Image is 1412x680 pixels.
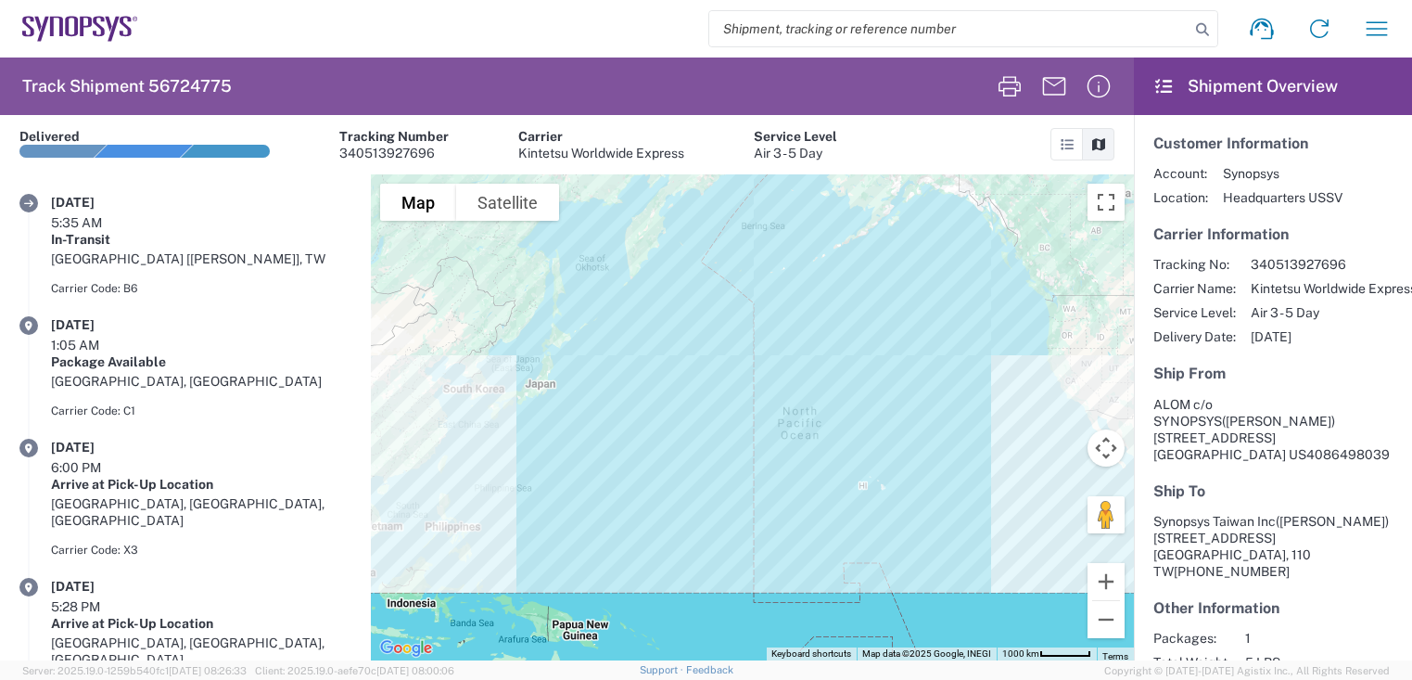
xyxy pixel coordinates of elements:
[1153,365,1393,382] h5: Ship From
[51,598,144,615] div: 5:28 PM
[22,665,247,676] span: Server: 2025.19.0-1259b540fc1
[380,184,456,221] button: Show street map
[51,353,351,370] div: Package Available
[51,231,351,248] div: In-Transit
[51,316,144,333] div: [DATE]
[1174,564,1290,579] span: [PHONE_NUMBER]
[1223,189,1342,206] span: Headquarters USSV
[1088,601,1125,638] button: Zoom out
[640,664,686,675] a: Support
[375,636,437,661] img: Google
[1223,165,1342,182] span: Synopsys
[51,439,144,455] div: [DATE]
[1153,304,1236,321] span: Service Level:
[1245,654,1351,671] span: 5 LBS
[1088,496,1125,533] button: Drag Pegman onto the map to open Street View
[19,128,80,145] div: Delivered
[51,459,144,476] div: 6:00 PM
[754,128,837,145] div: Service Level
[51,578,144,595] div: [DATE]
[51,250,351,267] div: [GEOGRAPHIC_DATA] [[PERSON_NAME]], TW
[1153,328,1236,345] span: Delivery Date:
[686,664,733,675] a: Feedback
[51,495,351,529] div: [GEOGRAPHIC_DATA], [GEOGRAPHIC_DATA], [GEOGRAPHIC_DATA]
[771,648,851,661] button: Keyboard shortcuts
[456,184,559,221] button: Show satellite imagery
[1276,514,1389,529] span: ([PERSON_NAME])
[375,636,437,661] a: Open this area in Google Maps (opens a new window)
[1153,430,1276,445] span: [STREET_ADDRESS]
[518,128,684,145] div: Carrier
[51,615,351,632] div: Arrive at Pick-Up Location
[339,128,449,145] div: Tracking Number
[709,11,1189,46] input: Shipment, tracking or reference number
[51,373,351,390] div: [GEOGRAPHIC_DATA], [GEOGRAPHIC_DATA]
[1088,430,1125,467] button: Map camera controls
[22,75,232,97] h2: Track Shipment 56724775
[1153,225,1393,243] h5: Carrier Information
[997,648,1097,661] button: Map Scale: 1000 km per 52 pixels
[51,337,144,353] div: 1:05 AM
[1153,654,1230,671] span: Total Weight:
[51,194,144,211] div: [DATE]
[51,214,144,231] div: 5:35 AM
[754,145,837,161] div: Air 3 - 5 Day
[1153,135,1393,152] h5: Customer Information
[169,665,247,676] span: [DATE] 08:26:33
[1104,662,1390,679] span: Copyright © [DATE]-[DATE] Agistix Inc., All Rights Reserved
[51,635,351,668] div: [GEOGRAPHIC_DATA], [GEOGRAPHIC_DATA], [GEOGRAPHIC_DATA]
[1153,630,1230,647] span: Packages:
[1153,189,1208,206] span: Location:
[1153,280,1236,297] span: Carrier Name:
[1153,256,1236,273] span: Tracking No:
[1134,58,1412,115] header: Shipment Overview
[1306,447,1390,462] span: 4086498039
[1153,599,1393,617] h5: Other Information
[1153,514,1389,545] span: Synopsys Taiwan Inc [STREET_ADDRESS]
[1153,165,1208,182] span: Account:
[1088,184,1125,221] button: Toggle fullscreen view
[255,665,454,676] span: Client: 2025.19.0-aefe70c
[376,665,454,676] span: [DATE] 08:00:06
[1153,482,1393,500] h5: Ship To
[1222,414,1335,429] span: ([PERSON_NAME])
[339,145,449,161] div: 340513927696
[51,542,351,558] div: Carrier Code: X3
[1245,630,1351,647] span: 1
[1153,513,1393,580] address: [GEOGRAPHIC_DATA], 110 TW
[862,648,991,659] span: Map data ©2025 Google, INEGI
[51,403,351,419] div: Carrier Code: C1
[51,476,351,493] div: Arrive at Pick-Up Location
[518,145,684,161] div: Kintetsu Worldwide Express
[1102,651,1128,661] a: Terms
[51,280,351,297] div: Carrier Code: B6
[1153,396,1393,463] address: [GEOGRAPHIC_DATA] US
[1153,397,1222,429] span: ALOM c/o SYNOPSYS
[1002,648,1039,659] span: 1000 km
[1088,563,1125,600] button: Zoom in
